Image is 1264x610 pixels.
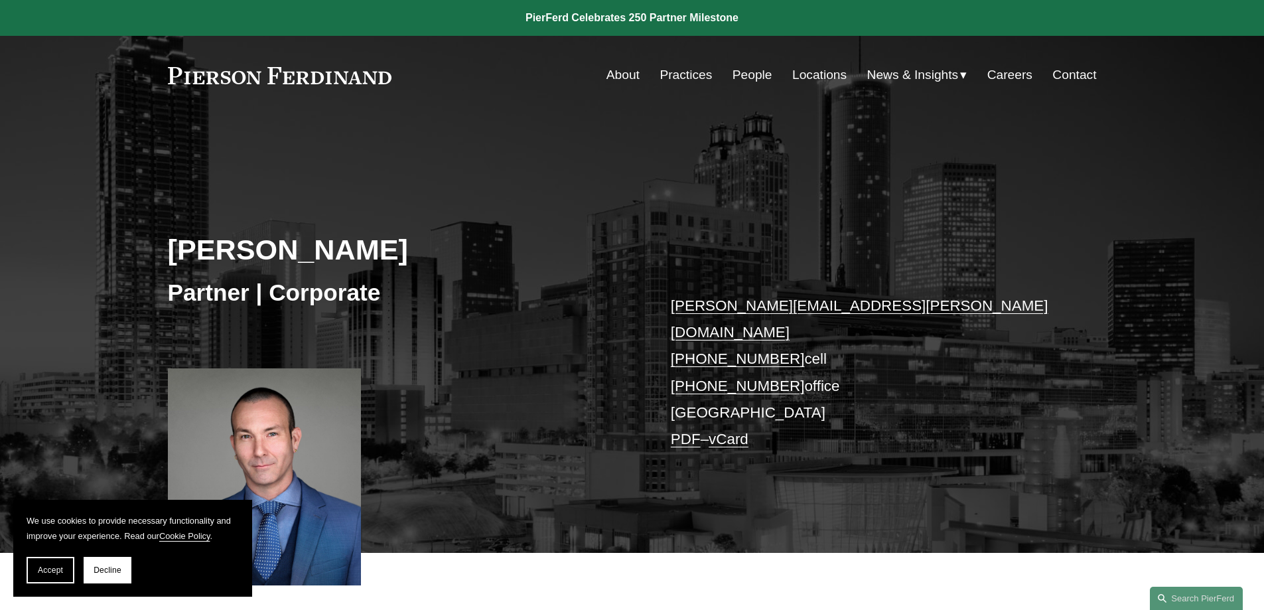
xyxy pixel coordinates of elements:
[709,431,748,447] a: vCard
[867,64,959,87] span: News & Insights
[168,278,632,307] h3: Partner | Corporate
[27,513,239,544] p: We use cookies to provide necessary functionality and improve your experience. Read our .
[733,62,772,88] a: People
[671,378,805,394] a: [PHONE_NUMBER]
[1052,62,1096,88] a: Contact
[660,62,712,88] a: Practices
[84,557,131,583] button: Decline
[27,557,74,583] button: Accept
[671,297,1048,341] a: [PERSON_NAME][EMAIL_ADDRESS][PERSON_NAME][DOMAIN_NAME]
[13,500,252,597] section: Cookie banner
[792,62,847,88] a: Locations
[168,232,632,267] h2: [PERSON_NAME]
[94,566,121,575] span: Decline
[159,531,210,541] a: Cookie Policy
[867,62,967,88] a: folder dropdown
[1150,587,1243,610] a: Search this site
[671,293,1058,453] p: cell office [GEOGRAPHIC_DATA] –
[38,566,63,575] span: Accept
[671,350,805,367] a: [PHONE_NUMBER]
[987,62,1032,88] a: Careers
[671,431,701,447] a: PDF
[606,62,640,88] a: About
